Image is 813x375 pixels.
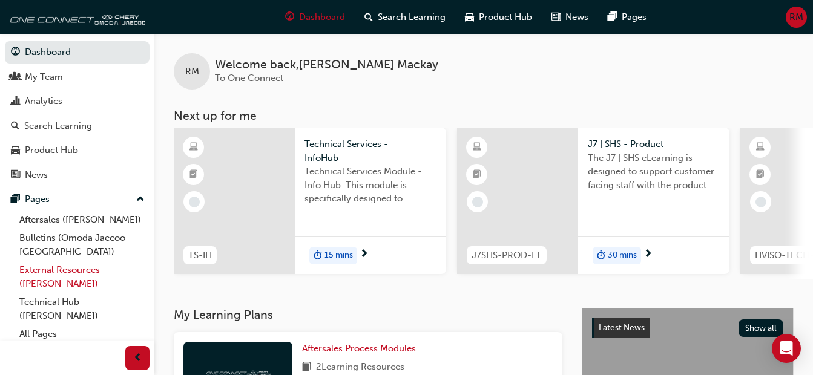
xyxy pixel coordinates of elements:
[5,41,150,64] a: Dashboard
[15,210,150,229] a: Aftersales ([PERSON_NAME])
[11,170,20,181] span: news-icon
[24,119,92,133] div: Search Learning
[25,94,62,108] div: Analytics
[25,192,50,206] div: Pages
[189,197,200,207] span: learningRecordVerb_NONE-icon
[314,248,322,264] span: duration-icon
[739,319,784,337] button: Show all
[302,360,311,375] span: book-icon
[643,249,653,260] span: next-icon
[174,128,446,274] a: TS-IHTechnical Services - InfoHubTechnical Services Module - Info Hub. This module is specificall...
[136,192,145,207] span: up-icon
[5,115,150,137] a: Search Learning
[302,342,421,356] a: Aftersales Process Modules
[189,167,198,183] span: booktick-icon
[542,5,598,30] a: news-iconNews
[5,66,150,88] a: My Team
[174,308,562,322] h3: My Learning Plans
[472,249,542,262] span: J7SHS-PROD-EL
[360,249,369,260] span: next-icon
[302,343,416,354] span: Aftersales Process Modules
[5,90,150,112] a: Analytics
[457,128,729,274] a: J7SHS-PROD-ELJ7 | SHS - ProductThe J7 | SHS eLearning is designed to support customer facing staf...
[597,248,605,264] span: duration-icon
[5,39,150,188] button: DashboardMy TeamAnalyticsSearch LearningProduct HubNews
[5,188,150,210] button: Pages
[473,140,481,155] span: learningResourceType_ELEARNING-icon
[622,10,647,24] span: Pages
[15,325,150,344] a: All Pages
[25,143,78,157] div: Product Hub
[188,249,212,262] span: TS-IH
[599,322,645,333] span: Latest News
[608,249,637,262] span: 30 mins
[455,5,542,30] a: car-iconProduct Hub
[215,73,283,83] span: To One Connect
[15,229,150,261] a: Bulletins (Omoda Jaecoo - [GEOGRAPHIC_DATA])
[608,10,617,25] span: pages-icon
[11,96,20,107] span: chart-icon
[465,10,474,25] span: car-icon
[473,167,481,183] span: booktick-icon
[756,167,765,183] span: booktick-icon
[598,5,656,30] a: pages-iconPages
[355,5,455,30] a: search-iconSearch Learning
[15,293,150,325] a: Technical Hub ([PERSON_NAME])
[11,194,20,205] span: pages-icon
[215,58,438,72] span: Welcome back , [PERSON_NAME] Mackay
[364,10,373,25] span: search-icon
[588,137,720,151] span: J7 | SHS - Product
[185,65,199,79] span: RM
[275,5,355,30] a: guage-iconDashboard
[15,261,150,293] a: External Resources ([PERSON_NAME])
[11,121,19,132] span: search-icon
[11,145,20,156] span: car-icon
[11,47,20,58] span: guage-icon
[551,10,561,25] span: news-icon
[285,10,294,25] span: guage-icon
[316,360,404,375] span: 2 Learning Resources
[479,10,532,24] span: Product Hub
[592,318,783,337] a: Latest NewsShow all
[304,137,436,165] span: Technical Services - InfoHub
[25,168,48,182] div: News
[588,151,720,192] span: The J7 | SHS eLearning is designed to support customer facing staff with the product and sales in...
[6,5,145,29] img: oneconnect
[5,164,150,186] a: News
[5,139,150,161] a: Product Hub
[472,197,483,207] span: learningRecordVerb_NONE-icon
[304,165,436,206] span: Technical Services Module - Info Hub. This module is specifically designed to address the require...
[755,197,766,207] span: learningRecordVerb_NONE-icon
[772,334,801,363] div: Open Intercom Messenger
[189,140,198,155] span: learningResourceType_ELEARNING-icon
[378,10,446,24] span: Search Learning
[25,70,63,84] div: My Team
[11,72,20,83] span: people-icon
[299,10,345,24] span: Dashboard
[786,7,807,28] button: RM
[565,10,588,24] span: News
[756,140,765,155] span: learningResourceType_ELEARNING-icon
[133,351,142,366] span: prev-icon
[789,10,803,24] span: RM
[154,109,813,123] h3: Next up for me
[324,249,353,262] span: 15 mins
